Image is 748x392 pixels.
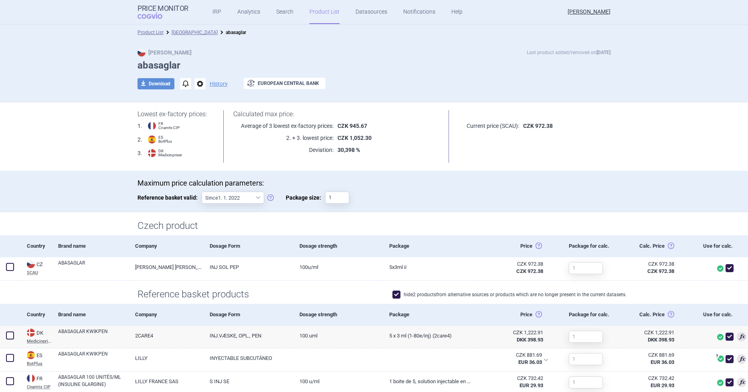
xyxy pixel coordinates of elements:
div: Package [383,235,473,257]
a: CZK 1,222.91DKK 398.93 [623,326,684,347]
span: Package size: [286,192,325,204]
img: Spain [27,351,35,359]
strong: abasaglar [226,30,246,35]
label: hide 2 products from alternative sources or products which are no longer present in the current d... [392,291,627,299]
abbr: Česko ex-factory [479,261,543,275]
a: 1 BOITE DE 5, SOLUTION INJECTABLE EN STYLO PRÉREMPLI KWIKPEN DE 3 ML [383,372,473,391]
strong: EUR 29.93 [520,382,543,388]
a: ESESBotPlus [21,350,52,366]
a: [GEOGRAPHIC_DATA] [172,30,218,35]
strong: CZK 972.38 [523,123,553,129]
abbr: SP-CAU-010 Dánsko [479,329,543,344]
h1: Czech product [137,220,611,232]
div: CZK 1,222.91 [629,329,674,336]
div: Price [473,235,563,257]
strong: EUR 36.03 [518,359,542,365]
li: abasaglar [218,28,246,36]
div: Price [473,304,563,325]
span: DK Medicinpriser [158,149,182,157]
a: 100 U/ml [293,372,383,391]
div: Dosage strength [293,304,383,325]
div: Company [129,235,204,257]
div: CZK 881.69 [479,352,542,359]
a: [PERSON_NAME] [PERSON_NAME] NEDERLAND B.V., [GEOGRAPHIC_DATA] [129,257,204,277]
a: ABASAGLAR 100 UNITÉS/ML (INSULINE GLARGINE) [58,374,129,388]
a: CZK 881.69EUR 36.03 [623,348,684,369]
div: Dosage Form [204,235,293,257]
div: DK [27,329,52,337]
div: Country [21,304,52,325]
img: CZ [137,48,146,57]
span: 3rd lowest price [737,332,746,341]
input: Package size: [325,192,349,204]
span: ? [714,354,719,359]
button: European Central Bank [244,78,325,89]
img: Czech Republic [27,260,35,268]
span: 2 . [137,135,142,143]
a: ABASAGLAR KWIKPEN [58,350,129,365]
a: 2CARE4 [129,326,204,346]
abbr: SCAU [27,271,52,275]
img: France [148,122,156,130]
abbr: SP-CAU-010 Španělsko [479,352,542,366]
div: CZK 972.38 [479,261,543,268]
div: Company [129,304,204,325]
a: LILLY [129,348,204,368]
a: 5 x 3 ml (1-80E/Inj) (2care4) [383,326,473,346]
a: INJ.VÆSKE, OPL., PEN [204,326,293,346]
strong: 30,398 % [338,147,360,153]
p: Maximum price calculation parameters: [137,179,611,188]
div: Package for calc. [563,304,623,325]
div: Brand name [52,304,129,325]
span: ES BotPlus [158,135,172,143]
div: Use for calc. [684,235,737,257]
a: Product List [137,30,164,35]
input: 1 [569,353,603,365]
span: Reference basket valid: [137,192,202,204]
strong: CZK 972.38 [647,268,674,274]
p: Average of 3 lowest ex-factory prices: [233,122,334,130]
div: Brand name [52,235,129,257]
strong: DKK 398.93 [648,337,674,343]
a: LILLY FRANCE SAS [129,372,204,391]
div: CZK 881.69 [629,352,674,359]
a: 100 uml [293,326,383,346]
abbr: SP-CAU-010 Francie [479,375,543,389]
strong: EUR 36.03 [651,359,674,365]
div: Calc. Price [623,235,684,257]
a: Price MonitorCOGVIO [137,4,188,20]
button: Download [137,78,174,89]
span: Lowest price [737,378,746,387]
img: Denmark [148,149,156,157]
a: ABASAGLAR KWIKPEN [58,328,129,342]
h1: abasaglar [137,60,611,71]
img: Denmark [27,329,35,337]
div: FR [27,374,52,383]
strong: [DATE] [596,50,611,55]
img: France [27,374,35,382]
p: Last product added/removed on [527,48,611,57]
span: COGVIO [137,12,174,19]
div: CZ [27,260,52,269]
a: DKDKMedicinpriser [21,328,52,344]
div: CZK 881.69EUR 36.03 [473,348,553,372]
strong: Price Monitor [137,4,188,12]
a: CZK 972.38CZK 972.38 [623,257,684,278]
span: 3 . [137,149,142,157]
div: CZK 732.42 [629,375,674,382]
strong: CZK 972.38 [516,268,543,274]
input: 1 [569,262,603,274]
h1: Calculated max price: [233,110,439,118]
div: CZK 732.42 [479,375,543,382]
p: 2. + 3. lowest price: [233,134,334,142]
strong: CZK 945.67 [338,123,367,129]
a: ABASAGLAR [58,259,129,274]
div: ES [27,351,52,360]
a: CZCZSCAU [21,259,52,275]
a: FRFRCnamts CIP [21,374,52,389]
select: Reference basket valid: [202,192,264,204]
a: INJ SOL PEP [204,257,293,277]
div: Dosage Form [204,304,293,325]
span: 2nd lowest price [737,354,746,364]
div: Dosage strength [293,235,383,257]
